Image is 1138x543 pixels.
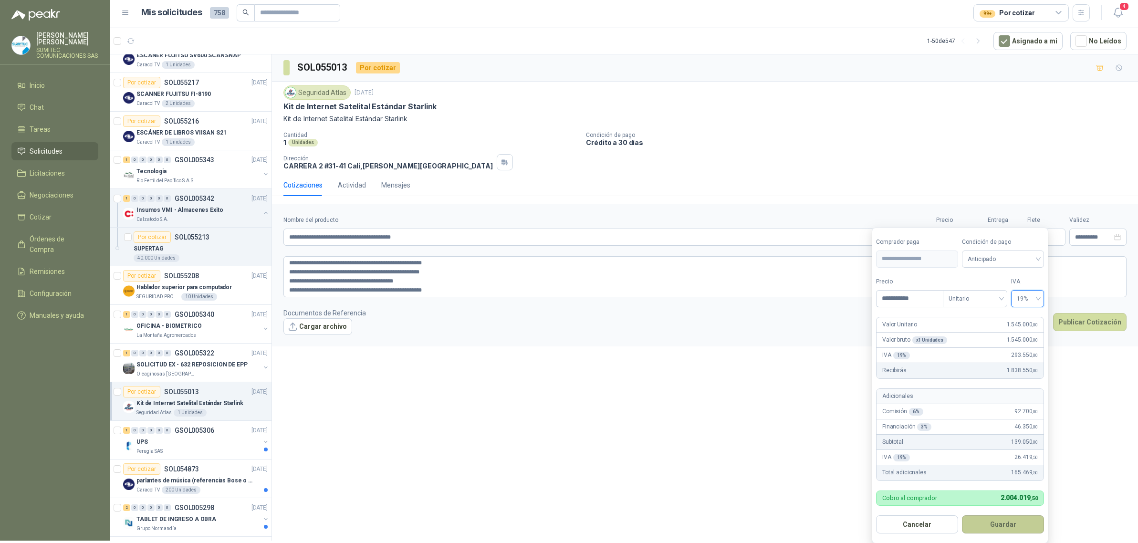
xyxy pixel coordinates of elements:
p: Caracol TV [136,61,160,69]
p: Tecnologia [136,167,167,176]
p: Kit de Internet Satelital Estándar Starlink [283,102,437,112]
p: Financiación [882,422,931,431]
div: 0 [147,350,155,356]
span: Inicio [30,80,45,91]
img: Company Logo [123,208,135,219]
span: Negociaciones [30,190,73,200]
p: SOL054873 [164,466,199,472]
p: ESCÁNER DE LIBROS VIISAN S21 [136,128,227,137]
p: UPS [136,438,148,447]
a: Órdenes de Compra [11,230,98,259]
p: [DATE] [251,156,268,165]
p: Valor Unitario [882,320,917,329]
img: Company Logo [123,401,135,413]
p: [DATE] [251,310,268,319]
a: Manuales y ayuda [11,306,98,324]
div: 1 [123,350,130,356]
p: [DATE] [251,271,268,281]
span: 165.469 [1011,468,1038,477]
div: 0 [164,427,171,434]
img: Company Logo [12,36,30,54]
p: SEGURIDAD PROVISER LTDA [136,293,179,301]
p: Dirección [283,155,493,162]
label: Comprador paga [876,238,958,247]
a: 2 0 0 0 0 0 GSOL005298[DATE] Company LogoTABLET DE INGRESO A OBRAGrupo Normandía [123,502,270,533]
span: 4 [1119,2,1129,11]
span: Licitaciones [30,168,65,178]
p: Adicionales [882,392,913,401]
p: SOL055216 [164,118,199,125]
img: Company Logo [123,53,135,65]
span: 92.700 [1014,407,1038,416]
a: 1 0 0 0 0 0 GSOL005343[DATE] Company LogoTecnologiaRio Fertil del Pacífico S.A.S. [123,154,270,185]
span: ,50 [1032,470,1038,475]
span: ,00 [1032,409,1038,414]
span: ,00 [1032,353,1038,358]
div: 200 Unidades [162,486,200,494]
div: Por cotizar [980,8,1034,18]
div: 1 Unidades [162,61,195,69]
p: SOL055013 [164,388,199,395]
a: Configuración [11,284,98,303]
p: Cantidad [283,132,578,138]
p: Crédito a 30 días [586,138,1134,146]
div: 0 [164,504,171,511]
a: Por cotizarSOL055217[DATE] Company LogoSCANNER FUJITSU FI-8190Caracol TV2 Unidades [110,73,271,112]
div: 0 [164,350,171,356]
div: 0 [131,504,138,511]
div: 0 [147,311,155,318]
div: 99+ [980,10,995,18]
span: 758 [210,7,229,19]
a: Inicio [11,76,98,94]
p: Total adicionales [882,468,927,477]
p: Caracol TV [136,100,160,107]
p: CARRERA 2 #31-41 Cali , [PERSON_NAME][GEOGRAPHIC_DATA] [283,162,493,170]
a: Por cotizarSOL055208[DATE] Company LogoHablador superior para computadorSEGURIDAD PROVISER LTDA10... [110,266,271,305]
span: Manuales y ayuda [30,310,84,321]
p: Rio Fertil del Pacífico S.A.S. [136,177,195,185]
p: [DATE] [251,426,268,435]
p: parlantes de música (referencias Bose o Alexa) CON MARCACION 1 LOGO (Mas datos en el adjunto) [136,476,255,485]
div: 0 [131,195,138,202]
span: Unitario [949,292,1002,306]
img: Company Logo [123,440,135,451]
p: Recibirás [882,366,907,375]
label: Precio [936,216,984,225]
div: 0 [139,195,146,202]
span: search [242,9,249,16]
span: Cotizar [30,212,52,222]
div: 19 % [893,352,910,359]
div: 0 [131,350,138,356]
div: 0 [147,427,155,434]
p: Valor bruto [882,335,947,345]
div: 0 [156,504,163,511]
span: ,00 [1032,424,1038,429]
div: 1 Unidades [162,138,195,146]
div: 3 % [917,423,931,431]
p: Comisión [882,407,923,416]
span: Solicitudes [30,146,63,157]
span: 26.419 [1014,453,1038,462]
label: IVA [1011,277,1044,286]
span: 46.350 [1014,422,1038,431]
div: 0 [164,195,171,202]
div: 0 [164,311,171,318]
h1: Mis solicitudes [141,6,202,20]
p: OFICINA - BIOMETRICO [136,322,202,331]
a: Solicitudes [11,142,98,160]
p: SOL055217 [164,79,199,86]
div: 0 [156,350,163,356]
div: 19 % [893,454,910,461]
p: [DATE] [251,194,268,203]
img: Company Logo [123,517,135,529]
div: Por cotizar [123,463,160,475]
p: GSOL005340 [175,311,214,318]
div: Por cotizar [123,386,160,397]
img: Logo peakr [11,9,60,21]
span: ,00 [1032,439,1038,445]
p: IVA [882,351,910,360]
div: Cotizaciones [283,180,323,190]
p: Subtotal [882,438,903,447]
p: [DATE] [251,117,268,126]
div: 0 [147,504,155,511]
